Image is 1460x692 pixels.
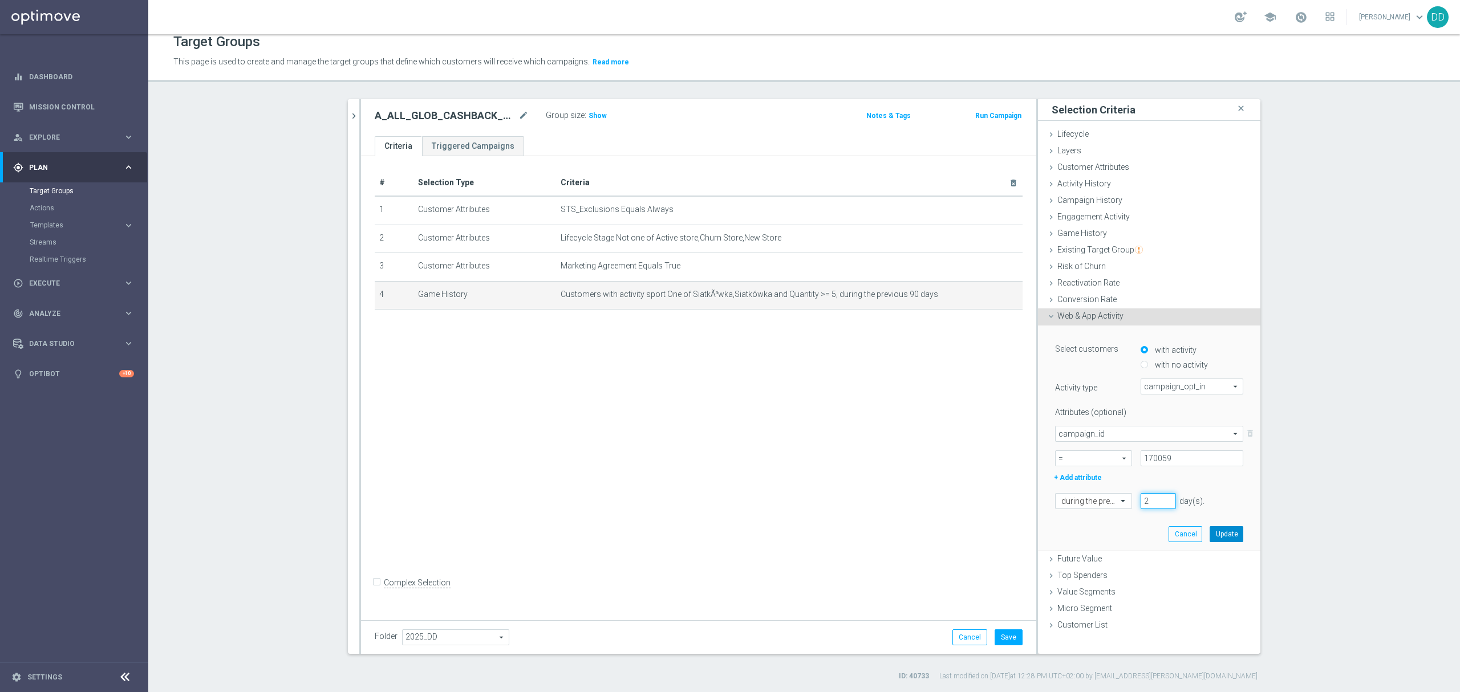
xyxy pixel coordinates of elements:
i: keyboard_arrow_right [123,220,134,231]
button: Cancel [1169,526,1202,542]
span: Layers [1057,146,1081,155]
span: Show [589,112,607,120]
button: gps_fixed Plan keyboard_arrow_right [13,163,135,172]
span: Conversion Rate [1057,295,1117,304]
div: day(s). [1179,496,1204,506]
button: Data Studio keyboard_arrow_right [13,339,135,348]
label: : [585,111,586,120]
span: Analyze [29,310,123,317]
i: equalizer [13,72,23,82]
i: close [1235,101,1247,116]
div: Templates [30,217,147,234]
span: keyboard_arrow_down [1413,11,1426,23]
i: keyboard_arrow_right [123,132,134,143]
div: Dashboard [13,62,134,92]
div: Explore [13,132,123,143]
button: Mission Control [13,103,135,112]
div: Target Groups [30,182,147,200]
td: Game History [413,281,556,310]
span: Lifecycle [1057,129,1089,139]
div: +10 [119,370,134,377]
label: ID: 40733 [899,671,929,681]
button: chevron_right [348,99,359,133]
i: keyboard_arrow_right [123,338,134,349]
span: Web & App Activity [1057,311,1124,320]
button: person_search Explore keyboard_arrow_right [13,133,135,142]
button: Templates keyboard_arrow_right [30,221,135,230]
h2: A_ALL_GLOB_CASHBACK_DAILY_SIATKA_EUROBASKET_REMINDER_Z_250825 [375,109,516,123]
label: Attributes (optional) [1047,403,1132,417]
h3: Selection Criteria [1052,103,1135,116]
td: 1 [375,196,413,225]
button: Save [995,629,1023,645]
button: equalizer Dashboard [13,72,135,82]
label: Select customers [1047,340,1132,354]
span: Criteria [561,178,590,187]
span: school [1264,11,1276,23]
span: Game History [1057,229,1107,238]
a: Triggered Campaigns [422,136,524,156]
i: chevron_right [348,111,359,121]
th: Selection Type [413,170,556,196]
h1: Target Groups [173,34,260,50]
label: Folder [375,632,398,641]
button: Update [1210,526,1243,542]
button: Notes & Tags [865,109,912,122]
span: Engagement Activity [1057,212,1130,221]
div: Mission Control [13,92,134,122]
i: track_changes [13,308,23,319]
div: Templates [30,222,123,229]
span: Data Studio [29,340,123,347]
span: Customer Attributes [1057,162,1129,172]
label: + Add attribute [1053,469,1135,484]
span: STS_Exclusions Equals Always [561,205,674,214]
a: Streams [30,238,119,247]
div: DD [1427,6,1449,28]
td: 2 [375,225,413,253]
label: with no activity [1152,360,1208,370]
i: keyboard_arrow_right [123,162,134,173]
a: Optibot [29,359,119,389]
a: Settings [27,674,62,681]
div: Data Studio [13,339,123,349]
div: track_changes Analyze keyboard_arrow_right [13,309,135,318]
i: play_circle_outline [13,278,23,288]
td: 3 [375,253,413,282]
span: Customer List [1057,620,1108,629]
i: delete_forever [1009,178,1018,188]
div: Actions [30,200,147,217]
i: gps_fixed [13,162,23,173]
span: This page is used to create and manage the target groups that define which customers will receive... [173,57,590,66]
button: play_circle_outline Execute keyboard_arrow_right [13,279,135,288]
div: lightbulb Optibot +10 [13,369,135,378]
span: Plan [29,164,123,171]
a: [PERSON_NAME]keyboard_arrow_down [1358,9,1427,26]
a: Actions [30,203,119,213]
span: Reactivation Rate [1057,278,1120,287]
i: mode_edit [518,109,529,123]
div: Optibot [13,359,134,389]
td: Customer Attributes [413,196,556,225]
span: Campaign History [1057,196,1122,205]
div: Plan [13,162,123,173]
a: Dashboard [29,62,134,92]
i: lightbulb [13,369,23,379]
i: person_search [13,132,23,143]
ng-select: during the previous [1055,493,1132,509]
i: keyboard_arrow_right [123,278,134,288]
label: Group size [546,111,585,120]
span: Explore [29,134,123,141]
span: Marketing Agreement Equals True [561,261,680,271]
span: Future Value [1057,554,1102,563]
a: Realtime Triggers [30,255,119,264]
a: Target Groups [30,186,119,196]
span: Top Spenders [1057,571,1108,580]
span: Micro Segment [1057,604,1112,613]
i: keyboard_arrow_right [123,308,134,319]
div: Streams [30,234,147,251]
